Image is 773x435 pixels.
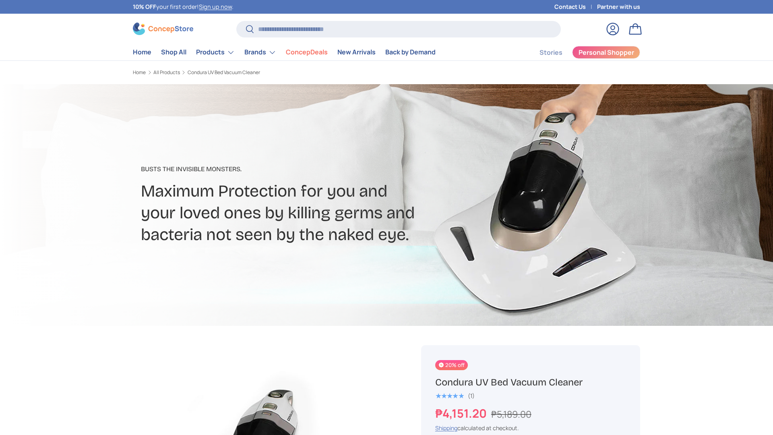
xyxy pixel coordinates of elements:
[196,44,235,60] a: Products
[133,2,234,11] p: your first order! .
[435,405,489,421] strong: ₱4,151.20
[435,392,464,400] span: ★★★★★
[491,408,531,420] s: ₱5,189.00
[161,44,186,60] a: Shop All
[188,70,260,75] a: Condura UV Bed Vacuum Cleaner
[554,2,597,11] a: Contact Us
[572,46,640,59] a: Personal Shopper
[153,70,180,75] a: All Products
[337,44,376,60] a: New Arrivals
[435,391,475,400] a: 5.0 out of 5.0 stars (1)
[435,424,457,432] a: Shipping
[597,2,640,11] a: Partner with us
[133,3,156,10] strong: 10% OFF
[141,180,450,246] h2: Maximum Protection for you and your loved ones by killing germs and bacteria not seen by the nake...
[468,393,475,399] div: (1)
[199,3,232,10] a: Sign up now
[133,44,151,60] a: Home
[133,70,146,75] a: Home
[385,44,436,60] a: Back by Demand
[539,45,562,60] a: Stories
[133,23,193,35] img: ConcepStore
[244,44,276,60] a: Brands
[435,376,626,389] h1: Condura UV Bed Vacuum Cleaner
[141,164,450,174] p: Busts The Invisible Monsters​.
[579,49,634,56] span: Personal Shopper
[435,360,468,370] span: 20% off
[286,44,328,60] a: ConcepDeals
[133,44,436,60] nav: Primary
[435,392,464,400] div: 5.0 out of 5.0 stars
[435,424,626,432] div: calculated at checkout.
[240,44,281,60] summary: Brands
[133,69,402,76] nav: Breadcrumbs
[191,44,240,60] summary: Products
[520,44,640,60] nav: Secondary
